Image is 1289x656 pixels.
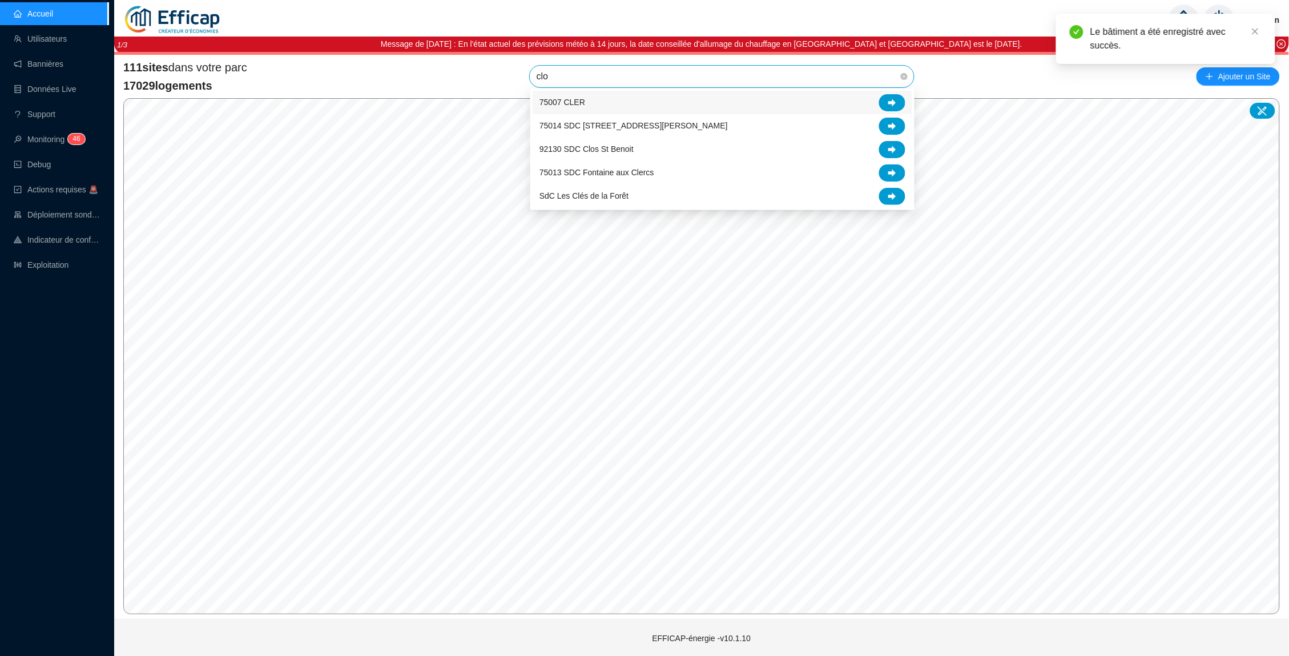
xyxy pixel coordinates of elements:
span: 4 [72,135,76,143]
span: close [1251,27,1259,35]
a: codeDebug [14,160,51,169]
div: Le bâtiment a été enregistré avec succès. [1090,25,1262,53]
span: check-circle [1070,25,1083,39]
span: 75014 SDC [STREET_ADDRESS][PERSON_NAME] [539,120,728,132]
sup: 46 [68,134,84,144]
span: 92130 SDC Clos St Benoit [539,143,634,155]
a: questionSupport [14,110,55,119]
div: 75007 CLER [533,91,912,114]
span: plus [1206,73,1214,81]
div: 75014 SDC 116 Av Gal Leclerc [533,114,912,138]
span: 75007 CLER [539,96,585,108]
span: dans votre parc [123,59,247,75]
span: 6 [76,135,80,143]
span: SdC Les Clés de la Forêt [539,190,629,202]
span: 17029 logements [123,78,247,94]
a: heat-mapIndicateur de confort [14,235,100,244]
div: 92130 SDC Clos St Benoit [533,138,912,161]
img: power [1204,5,1235,35]
a: slidersExploitation [14,260,69,269]
div: 75013 SDC Fontaine aux Clercs [533,161,912,184]
a: Close [1249,25,1262,38]
span: Ajouter un Site [1218,69,1271,84]
span: close-circle [901,73,908,80]
a: databaseDonnées Live [14,84,76,94]
canvas: Map [124,99,1279,614]
i: 1 / 3 [117,41,127,49]
span: Actions requises 🚨 [27,185,98,194]
div: SdC Les Clés de la Forêt [533,184,912,208]
span: 75013 SDC Fontaine aux Clercs [539,167,654,179]
span: close-circle [1277,39,1286,49]
a: monitorMonitoring46 [14,135,82,144]
span: Dev admin [1239,2,1280,38]
a: homeAccueil [14,9,53,18]
a: notificationBannières [14,59,63,69]
span: EFFICAP-énergie - v10.1.10 [652,634,751,643]
span: 111 sites [123,61,168,74]
button: Ajouter un Site [1197,67,1280,86]
a: clusterDéploiement sondes [14,210,100,219]
div: Message de [DATE] : En l'état actuel des prévisions météo à 14 jours, la date conseillée d'alluma... [381,38,1022,50]
a: teamUtilisateurs [14,34,67,43]
span: home [1174,10,1194,30]
span: check-square [14,186,22,194]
